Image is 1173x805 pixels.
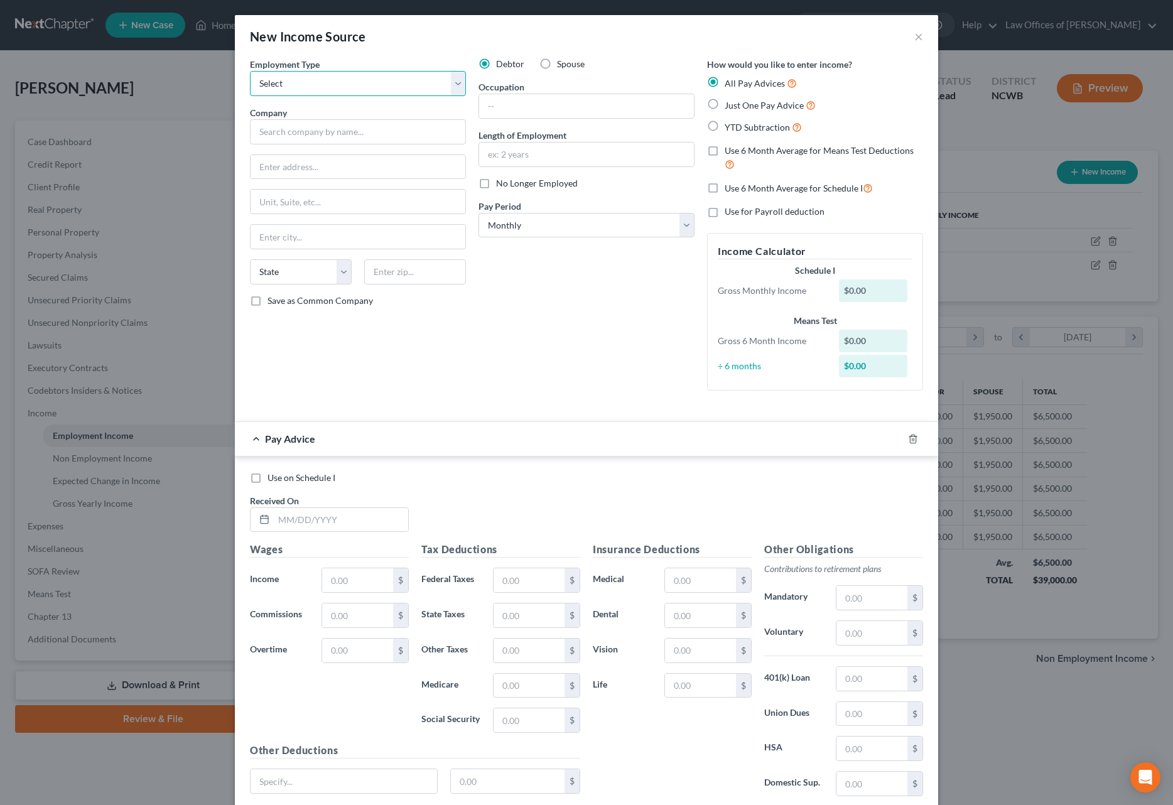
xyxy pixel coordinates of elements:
[725,100,804,111] span: Just One Pay Advice
[565,603,580,627] div: $
[322,603,393,627] input: 0.00
[250,573,279,584] span: Income
[839,330,908,352] div: $0.00
[494,603,565,627] input: 0.00
[711,335,833,347] div: Gross 6 Month Income
[565,639,580,662] div: $
[250,107,287,118] span: Company
[907,621,922,645] div: $
[914,29,923,44] button: ×
[479,143,694,166] input: ex: 2 years
[265,433,315,445] span: Pay Advice
[758,701,830,727] label: Union Dues
[268,295,373,306] span: Save as Common Company
[839,355,908,377] div: $0.00
[322,639,393,662] input: 0.00
[250,495,299,506] span: Received On
[322,568,393,592] input: 0.00
[718,315,912,327] div: Means Test
[736,639,751,662] div: $
[836,586,907,610] input: 0.00
[565,674,580,698] div: $
[494,639,565,662] input: 0.00
[725,122,790,132] span: YTD Subtraction
[758,771,830,796] label: Domestic Sup.
[415,708,487,733] label: Social Security
[479,94,694,118] input: --
[736,603,751,627] div: $
[665,674,736,698] input: 0.00
[478,201,521,212] span: Pay Period
[764,542,923,558] h5: Other Obligations
[836,667,907,691] input: 0.00
[496,178,578,188] span: No Longer Employed
[415,673,487,698] label: Medicare
[244,603,315,628] label: Commissions
[565,708,580,732] div: $
[250,119,466,144] input: Search company by name...
[718,264,912,277] div: Schedule I
[268,472,335,483] span: Use on Schedule I
[451,769,565,793] input: 0.00
[725,206,824,217] span: Use for Payroll deduction
[251,155,465,179] input: Enter address...
[907,586,922,610] div: $
[711,360,833,372] div: ÷ 6 months
[244,638,315,663] label: Overtime
[836,772,907,796] input: 0.00
[496,58,524,69] span: Debtor
[758,620,830,646] label: Voluntary
[415,603,487,628] label: State Taxes
[593,542,752,558] h5: Insurance Deductions
[393,568,408,592] div: $
[250,59,320,70] span: Employment Type
[665,603,736,627] input: 0.00
[250,743,580,759] h5: Other Deductions
[736,674,751,698] div: $
[725,183,863,193] span: Use 6 Month Average for Schedule I
[421,542,580,558] h5: Tax Deductions
[251,225,465,249] input: Enter city...
[907,702,922,726] div: $
[494,708,565,732] input: 0.00
[1130,762,1160,792] div: Open Intercom Messenger
[836,737,907,760] input: 0.00
[907,667,922,691] div: $
[393,639,408,662] div: $
[907,772,922,796] div: $
[758,666,830,691] label: 401(k) Loan
[586,638,658,663] label: Vision
[565,568,580,592] div: $
[251,190,465,213] input: Unit, Suite, etc...
[565,769,580,793] div: $
[586,568,658,593] label: Medical
[758,585,830,610] label: Mandatory
[251,769,437,793] input: Specify...
[665,568,736,592] input: 0.00
[758,736,830,761] label: HSA
[557,58,585,69] span: Spouse
[250,28,366,45] div: New Income Source
[836,702,907,726] input: 0.00
[250,542,409,558] h5: Wages
[393,603,408,627] div: $
[494,568,565,592] input: 0.00
[665,639,736,662] input: 0.00
[725,145,914,156] span: Use 6 Month Average for Means Test Deductions
[718,244,912,259] h5: Income Calculator
[415,568,487,593] label: Federal Taxes
[586,673,658,698] label: Life
[274,508,408,532] input: MM/DD/YYYY
[736,568,751,592] div: $
[725,78,785,89] span: All Pay Advices
[907,737,922,760] div: $
[586,603,658,628] label: Dental
[764,563,923,575] p: Contributions to retirement plans
[478,80,524,94] label: Occupation
[478,129,566,142] label: Length of Employment
[707,58,852,71] label: How would you like to enter income?
[364,259,466,284] input: Enter zip...
[415,638,487,663] label: Other Taxes
[836,621,907,645] input: 0.00
[711,284,833,297] div: Gross Monthly Income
